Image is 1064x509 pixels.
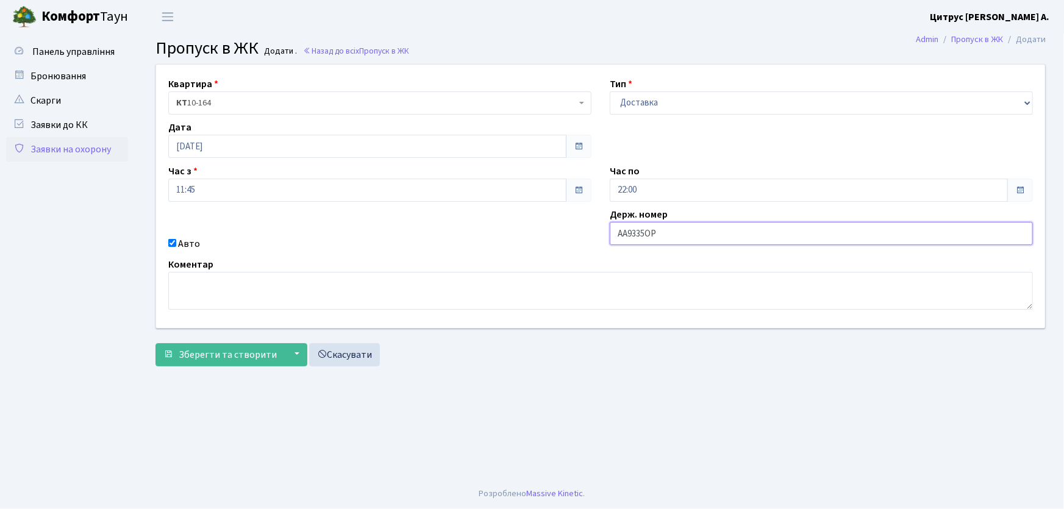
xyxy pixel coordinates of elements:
[6,40,128,64] a: Панель управління
[168,91,591,115] span: <b>КТ</b>&nbsp;&nbsp;&nbsp;&nbsp;10-164
[41,7,128,27] span: Таун
[610,164,640,179] label: Час по
[6,137,128,162] a: Заявки на охорону
[6,64,128,88] a: Бронювання
[916,33,938,46] a: Admin
[610,207,668,222] label: Держ. номер
[41,7,100,26] b: Комфорт
[1003,33,1046,46] li: Додати
[168,120,191,135] label: Дата
[168,77,218,91] label: Квартира
[168,164,198,179] label: Час з
[32,45,115,59] span: Панель управління
[176,97,187,109] b: КТ
[930,10,1049,24] a: Цитрус [PERSON_NAME] А.
[527,487,584,500] a: Massive Kinetic
[610,77,632,91] label: Тип
[479,487,585,500] div: Розроблено .
[610,222,1033,245] input: AA0001AA
[359,45,409,57] span: Пропуск в ЖК
[309,343,380,366] a: Скасувати
[155,36,259,60] span: Пропуск в ЖК
[179,348,277,361] span: Зберегти та створити
[6,88,128,113] a: Скарги
[12,5,37,29] img: logo.png
[262,46,298,57] small: Додати .
[951,33,1003,46] a: Пропуск в ЖК
[152,7,183,27] button: Переключити навігацію
[303,45,409,57] a: Назад до всіхПропуск в ЖК
[6,113,128,137] a: Заявки до КК
[178,237,200,251] label: Авто
[155,343,285,366] button: Зберегти та створити
[898,27,1064,52] nav: breadcrumb
[176,97,576,109] span: <b>КТ</b>&nbsp;&nbsp;&nbsp;&nbsp;10-164
[168,257,213,272] label: Коментар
